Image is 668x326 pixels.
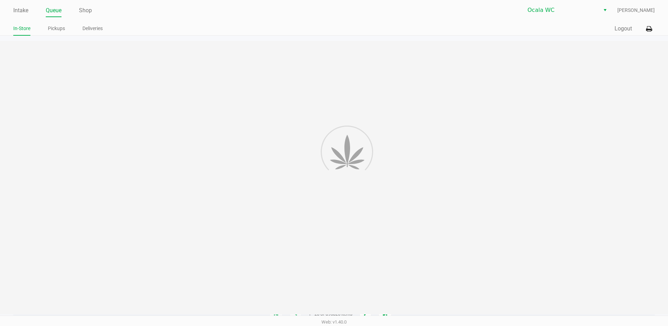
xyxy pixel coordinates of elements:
a: In-Store [13,24,30,33]
a: Deliveries [82,24,103,33]
span: [PERSON_NAME] [617,7,655,14]
span: Web: v1.40.0 [321,319,347,325]
button: Select [600,4,610,16]
a: Queue [46,6,61,15]
span: Ocala WC [528,6,596,14]
a: Pickups [48,24,65,33]
a: Shop [79,6,92,15]
button: Logout [615,24,632,33]
a: Intake [13,6,28,15]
